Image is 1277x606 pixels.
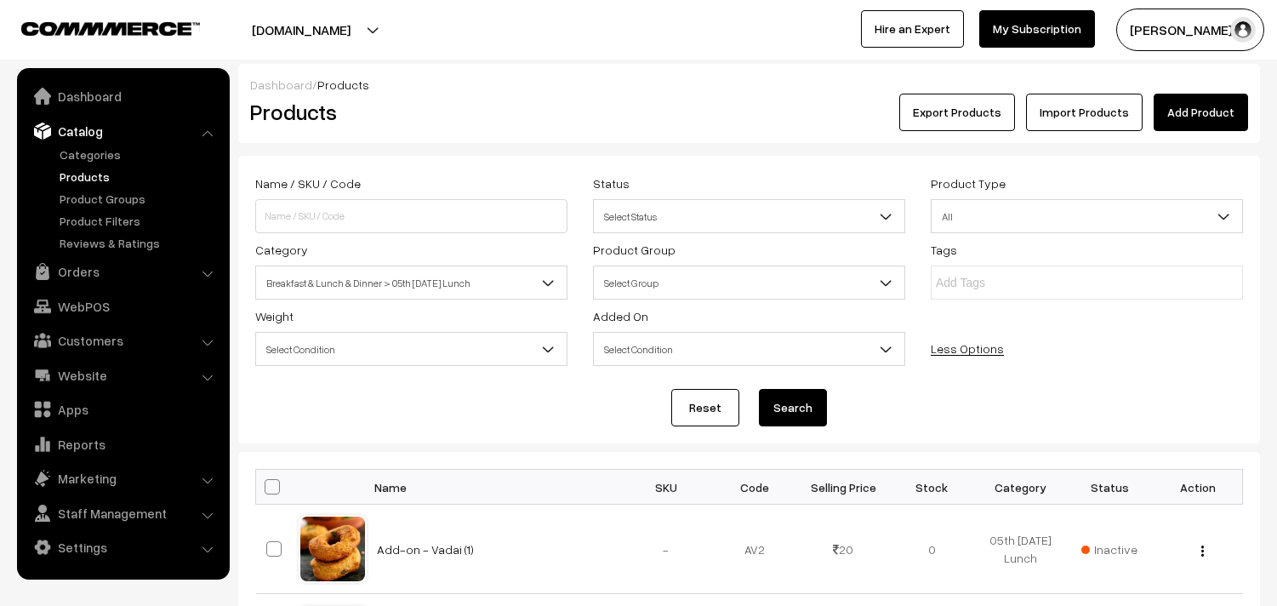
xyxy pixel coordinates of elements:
[593,174,630,192] label: Status
[55,190,224,208] a: Product Groups
[21,81,224,111] a: Dashboard
[593,332,905,366] span: Select Condition
[21,325,224,356] a: Customers
[979,10,1095,48] a: My Subscription
[799,470,887,505] th: Selling Price
[255,241,308,259] label: Category
[931,341,1004,356] a: Less Options
[21,22,200,35] img: COMMMERCE
[977,470,1065,505] th: Category
[710,470,799,505] th: Code
[377,542,474,557] a: Add-on - Vadai (1)
[255,266,567,300] span: Breakfast & Lunch & Dinner > 05th Sunday Lunch
[21,463,224,494] a: Marketing
[710,505,799,594] td: AV2
[21,360,224,391] a: Website
[255,307,294,325] label: Weight
[594,268,904,298] span: Select Group
[250,76,1248,94] div: /
[1154,470,1242,505] th: Action
[931,241,957,259] label: Tags
[977,505,1065,594] td: 05th [DATE] Lunch
[887,505,976,594] td: 0
[21,256,224,287] a: Orders
[21,116,224,146] a: Catalog
[931,199,1243,233] span: All
[255,332,567,366] span: Select Condition
[250,99,566,125] h2: Products
[367,470,622,505] th: Name
[622,470,710,505] th: SKU
[594,334,904,364] span: Select Condition
[55,146,224,163] a: Categories
[256,268,567,298] span: Breakfast & Lunch & Dinner > 05th Sunday Lunch
[593,241,676,259] label: Product Group
[255,174,361,192] label: Name / SKU / Code
[255,199,567,233] input: Name / SKU / Code
[887,470,976,505] th: Stock
[1081,540,1137,558] span: Inactive
[899,94,1015,131] button: Export Products
[594,202,904,232] span: Select Status
[1116,9,1264,51] button: [PERSON_NAME] s…
[317,77,369,92] span: Products
[861,10,964,48] a: Hire an Expert
[21,394,224,425] a: Apps
[932,202,1242,232] span: All
[759,389,827,426] button: Search
[21,532,224,563] a: Settings
[593,266,905,300] span: Select Group
[799,505,887,594] td: 20
[21,17,170,37] a: COMMMERCE
[1026,94,1143,131] a: Import Products
[1230,17,1256,43] img: user
[192,9,410,51] button: [DOMAIN_NAME]
[55,212,224,230] a: Product Filters
[1154,94,1248,131] a: Add Product
[250,77,312,92] a: Dashboard
[593,199,905,233] span: Select Status
[593,307,648,325] label: Added On
[1201,546,1204,557] img: Menu
[1065,470,1154,505] th: Status
[55,168,224,186] a: Products
[21,429,224,460] a: Reports
[931,174,1006,192] label: Product Type
[936,274,1085,292] input: Add Tags
[671,389,739,426] a: Reset
[55,234,224,252] a: Reviews & Ratings
[21,291,224,322] a: WebPOS
[21,498,224,529] a: Staff Management
[256,334,567,364] span: Select Condition
[622,505,710,594] td: -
